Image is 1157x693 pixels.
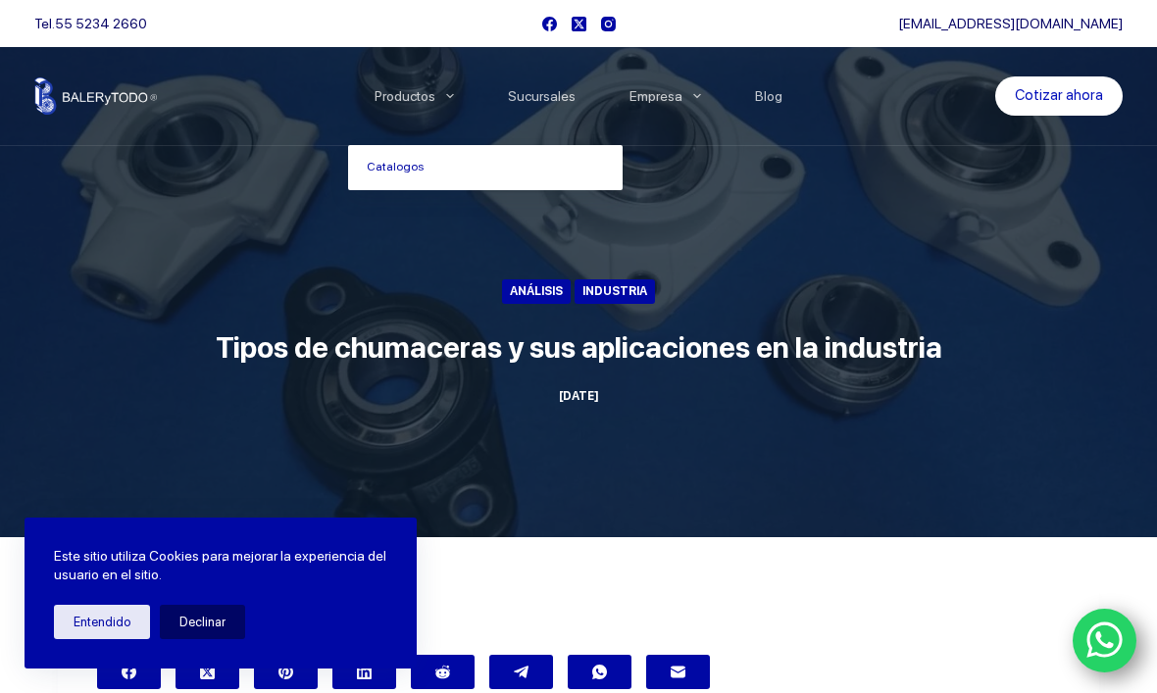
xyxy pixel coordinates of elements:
[54,605,150,639] button: Entendido
[34,77,157,115] img: Balerytodo
[160,605,245,639] button: Declinar
[1073,609,1137,673] a: WhatsApp
[646,655,710,689] a: Correo electrónico
[995,76,1123,116] a: Cotizar ahora
[348,47,810,145] nav: Menu Principal
[211,325,946,370] h1: Tipos de chumaceras y sus aplicaciones en la industria
[54,547,387,585] p: Este sitio utiliza Cookies para mejorar la experiencia del usuario en el sitio.
[502,279,571,304] a: Análisis
[559,389,599,403] time: [DATE]
[575,279,655,304] a: Industria
[34,16,147,31] span: Tel.
[601,17,616,31] a: Instagram
[411,655,475,689] a: Reddit
[348,145,623,190] a: Catalogos
[568,655,631,689] a: WhatsApp
[542,17,557,31] a: Facebook
[97,618,1060,640] span: Compartir
[489,655,553,689] a: Telegram
[55,16,147,31] a: 55 5234 2660
[898,16,1123,31] a: [EMAIL_ADDRESS][DOMAIN_NAME]
[572,17,586,31] a: X (Twitter)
